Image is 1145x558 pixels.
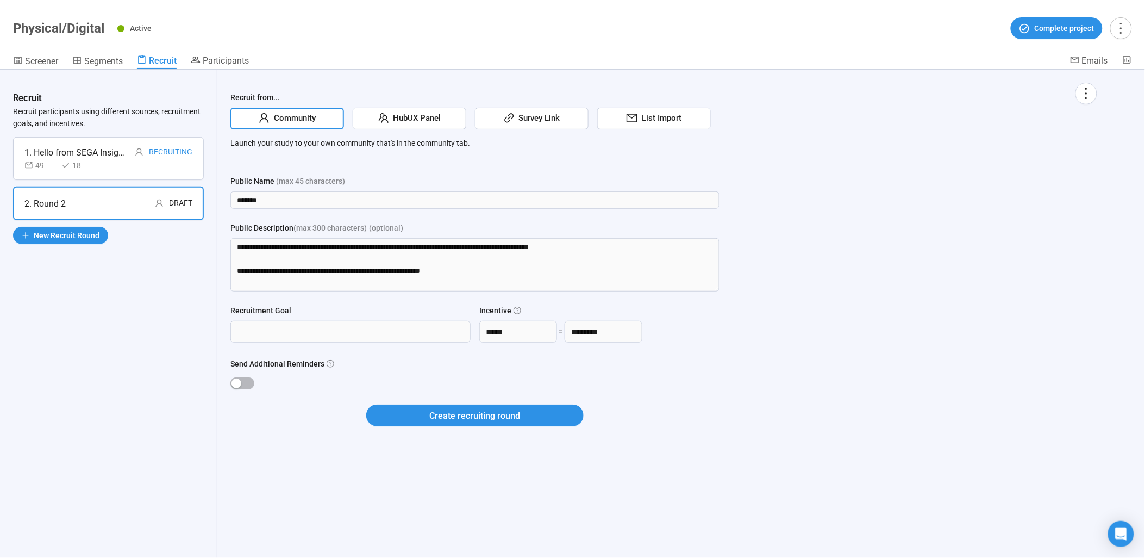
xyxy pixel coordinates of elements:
[637,112,681,125] span: List Import
[84,56,123,66] span: Segments
[389,112,441,125] span: HubUX Panel
[369,222,403,234] span: (optional)
[149,146,192,159] div: Recruiting
[155,199,164,208] span: user
[24,159,57,171] div: 49
[169,197,192,210] div: Draft
[13,21,104,36] h1: Physical/Digital
[13,227,108,244] button: plusNew Recruit Round
[1082,55,1108,66] span: Emails
[24,197,66,210] div: 2. Round 2
[1110,17,1132,39] button: more
[378,113,389,123] span: team
[22,232,29,239] span: plus
[13,91,42,106] h3: Recruit
[230,91,1097,108] div: Recruit from...
[137,55,177,69] a: Recruit
[504,113,515,123] span: link
[515,112,560,125] span: Survey Link
[230,175,345,187] div: Public Name
[135,148,143,157] span: user
[270,112,316,125] span: Community
[61,159,94,171] div: 18
[627,113,637,123] span: mail
[230,377,254,389] button: Send Additional Reminders
[149,55,177,66] span: Recruit
[230,222,367,234] div: Public Description
[259,113,270,123] span: user
[191,55,249,68] a: Participants
[430,409,521,423] span: Create recruiting round
[1011,17,1103,39] button: Complete project
[514,307,521,314] span: question-circle
[366,405,584,426] button: Create recruiting round
[203,55,249,66] span: Participants
[1070,55,1108,68] a: Emails
[230,358,334,370] label: Send Additional Reminders
[130,24,152,33] span: Active
[1113,21,1128,35] span: more
[24,146,128,159] div: 1. Hello from SEGA Insights Lab!
[230,305,291,317] div: Recruitment Goal
[276,175,345,187] span: (max 45 characters)
[25,56,58,66] span: Screener
[1079,86,1093,101] span: more
[557,325,565,345] div: =
[13,106,204,129] p: Recruit participants using different sources, recruitment goals, and incentives.
[230,137,1097,149] p: Launch your study to your own community that's in the community tab.
[1035,22,1094,34] span: Complete project
[327,360,334,368] span: question-circle
[479,305,521,317] label: Incentive
[34,230,99,241] span: New Recruit Round
[13,55,58,69] a: Screener
[1108,521,1134,547] div: Open Intercom Messenger
[293,222,367,234] span: (max 300 characters)
[1075,83,1097,104] button: more
[72,55,123,69] a: Segments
